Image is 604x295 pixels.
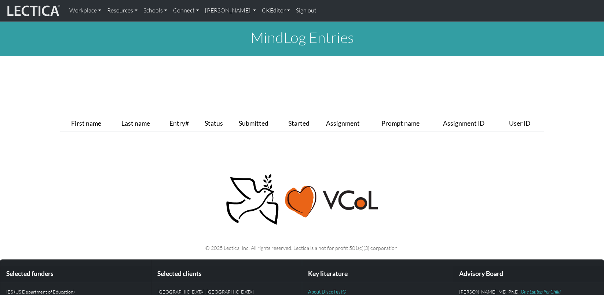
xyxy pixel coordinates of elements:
div: Key literature [302,266,453,282]
img: lecticalive [6,4,61,18]
div: Selected funders [0,266,151,282]
th: Assignment ID [440,115,506,132]
a: About DiscoTest® [308,289,346,295]
div: Selected clients [151,266,302,282]
img: Peace, love, VCoL [224,173,381,226]
a: Schools [140,3,170,18]
a: Connect [170,3,202,18]
a: One Laptop Per Child [521,289,561,295]
th: User ID [506,115,544,132]
a: Resources [104,3,140,18]
th: Assignment [323,115,378,132]
th: Last name [118,115,166,132]
th: Submitted [236,115,285,132]
th: Prompt name [378,115,440,132]
a: Sign out [293,3,319,18]
th: Entry# [166,115,202,132]
th: First name [68,115,118,132]
th: Started [285,115,323,132]
div: Advisory Board [453,266,604,282]
a: CKEditor [259,3,293,18]
p: © 2025 Lectica, Inc. All rights reserved. Lectica is a not for profit 501(c)(3) corporation. [65,244,540,252]
a: Workplace [66,3,104,18]
a: [PERSON_NAME] [202,3,259,18]
th: Status [202,115,235,132]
